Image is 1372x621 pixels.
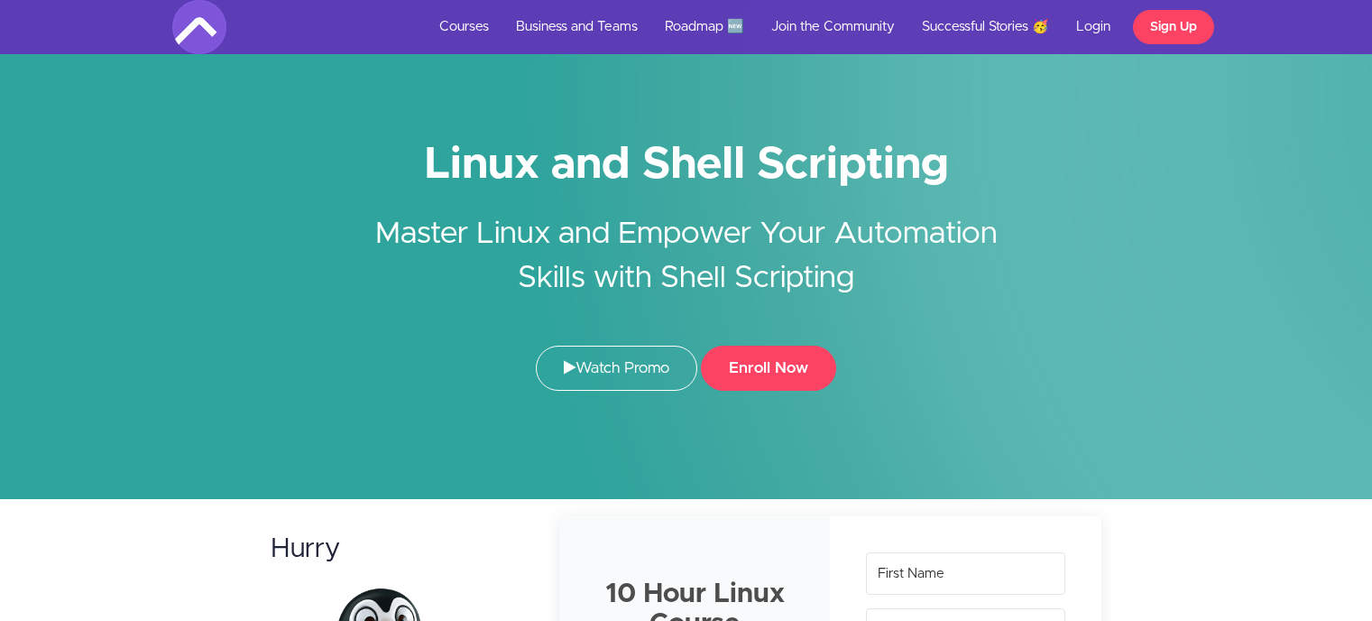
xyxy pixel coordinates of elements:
[348,185,1025,301] h2: Master Linux and Empower Your Automation Skills with Shell Scripting
[866,552,1065,595] input: First Name
[536,346,697,391] a: Watch Promo
[701,346,836,391] button: Enroll Now
[271,534,525,564] h2: Hurry
[1133,10,1214,44] a: Sign Up
[172,144,1201,185] h1: Linux and Shell Scripting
